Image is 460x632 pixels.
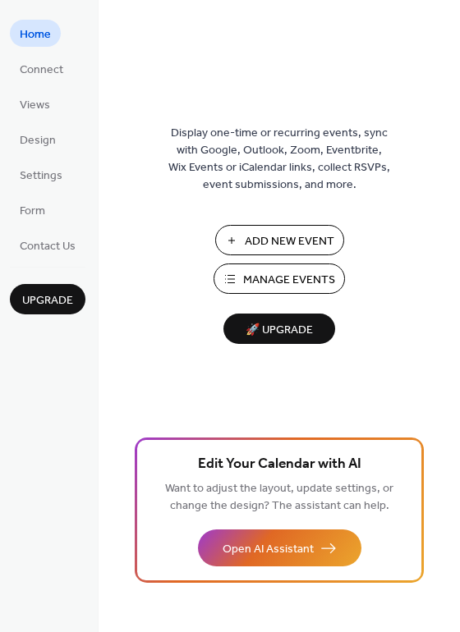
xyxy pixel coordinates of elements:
[10,161,72,188] a: Settings
[20,97,50,114] span: Views
[245,233,334,250] span: Add New Event
[215,225,344,255] button: Add New Event
[22,292,73,309] span: Upgrade
[243,272,335,289] span: Manage Events
[165,478,393,517] span: Want to adjust the layout, update settings, or change the design? The assistant can help.
[20,26,51,44] span: Home
[20,62,63,79] span: Connect
[10,231,85,259] a: Contact Us
[198,529,361,566] button: Open AI Assistant
[10,20,61,47] a: Home
[10,55,73,82] a: Connect
[10,196,55,223] a: Form
[233,319,325,341] span: 🚀 Upgrade
[168,125,390,194] span: Display one-time or recurring events, sync with Google, Outlook, Zoom, Eventbrite, Wix Events or ...
[223,314,335,344] button: 🚀 Upgrade
[10,126,66,153] a: Design
[10,90,60,117] a: Views
[214,263,345,294] button: Manage Events
[20,167,62,185] span: Settings
[10,284,85,314] button: Upgrade
[20,203,45,220] span: Form
[223,541,314,558] span: Open AI Assistant
[198,453,361,476] span: Edit Your Calendar with AI
[20,132,56,149] span: Design
[20,238,76,255] span: Contact Us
